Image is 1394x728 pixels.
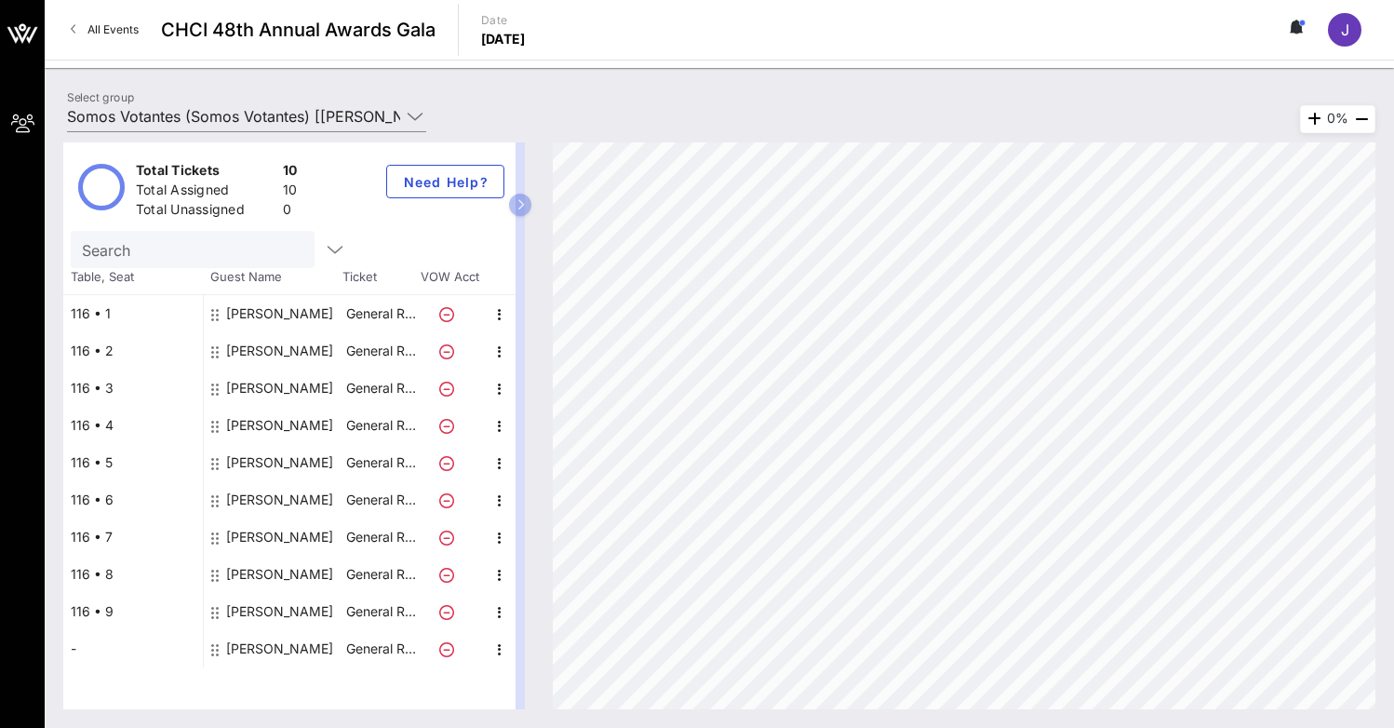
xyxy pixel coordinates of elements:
[343,332,418,370] p: General R…
[226,630,333,667] div: Colleen Loper
[343,593,418,630] p: General R…
[1341,20,1349,39] span: J
[342,268,417,287] span: Ticket
[386,165,504,198] button: Need Help?
[63,295,203,332] div: 116 • 1
[63,332,203,370] div: 116 • 2
[343,556,418,593] p: General R…
[283,200,298,223] div: 0
[63,268,203,287] span: Table, Seat
[226,556,333,593] div: Sarah Mahmood
[60,15,150,45] a: All Events
[343,407,418,444] p: General R…
[203,268,342,287] span: Guest Name
[63,519,203,556] div: 116 • 7
[343,519,418,556] p: General R…
[226,407,333,444] div: Emmanuelle Leal-Santillan
[136,181,275,204] div: Total Assigned
[1300,105,1375,133] div: 0%
[283,181,298,204] div: 10
[226,444,333,481] div: Laura Hernandez
[343,630,418,667] p: General R…
[343,444,418,481] p: General R…
[63,481,203,519] div: 116 • 6
[63,556,203,593] div: 116 • 8
[226,519,333,556] div: Carla Rivas-D'Amico
[226,481,333,519] div: Emmy Ruiz
[343,295,418,332] p: General R…
[417,268,482,287] span: VOW Acct
[1328,13,1361,47] div: J
[481,30,526,48] p: [DATE]
[226,332,333,370] div: Joe Gallant
[63,593,203,630] div: 116 • 9
[343,370,418,407] p: General R…
[226,295,333,332] div: Melissa Morales
[136,161,275,184] div: Total Tickets
[63,444,203,481] div: 116 • 5
[161,16,436,44] span: CHCI 48th Annual Awards Gala
[402,174,489,190] span: Need Help?
[67,90,134,104] label: Select group
[226,370,333,407] div: Miguel Avitia
[283,161,298,184] div: 10
[87,22,139,36] span: All Events
[481,11,526,30] p: Date
[226,593,333,630] div: Natalie Montelongo
[63,407,203,444] div: 116 • 4
[63,370,203,407] div: 116 • 3
[343,481,418,519] p: General R…
[63,630,203,667] div: -
[136,200,275,223] div: Total Unassigned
